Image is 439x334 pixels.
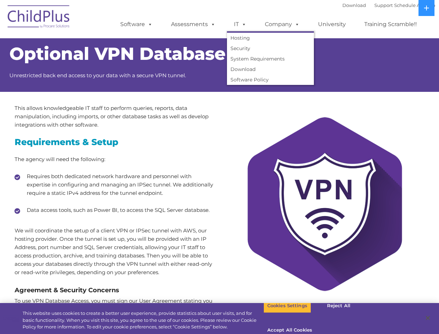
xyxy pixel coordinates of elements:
[9,43,295,64] span: Optional VPN Database Access
[23,310,263,331] div: This website uses cookies to create a better user experience, provide statistics about user visit...
[227,64,314,74] a: Download
[27,172,214,197] p: Requires both dedicated network hardware and personnel with expertise in configuring and managing...
[227,43,314,54] a: Security
[15,155,214,164] p: The agency will need the following:
[342,2,435,8] font: |
[15,285,214,295] h4: Agreement & Security Concerns
[227,17,253,31] a: IT
[374,2,393,8] a: Support
[342,2,366,8] a: Download
[357,17,424,31] a: Training Scramble!!
[164,17,222,31] a: Assessments
[9,72,186,79] span: Unrestricted back end access to your data with a secure VPN tunnel.
[394,2,435,8] a: Schedule A Demo
[4,0,74,35] img: ChildPlus by Procare Solutions
[263,299,311,313] button: Cookies Settings
[420,310,436,326] button: Close
[225,104,425,304] img: VPN
[113,17,160,31] a: Software
[227,74,314,85] a: Software Policy
[227,54,314,64] a: System Requirements
[258,17,307,31] a: Company
[227,33,314,43] a: Hosting
[317,299,360,313] button: Reject All
[27,206,214,214] p: Data access tools, such as Power BI, to access the SQL Server database.
[15,104,214,129] p: This allows knowledgeable IT staff to perform queries, reports, data manipulation, including impo...
[15,138,214,146] h3: Requirements & Setup
[15,226,214,277] p: We will coordinate the setup of a client VPN or IPSec tunnel with AWS, our hosting provider. Once...
[311,17,353,31] a: University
